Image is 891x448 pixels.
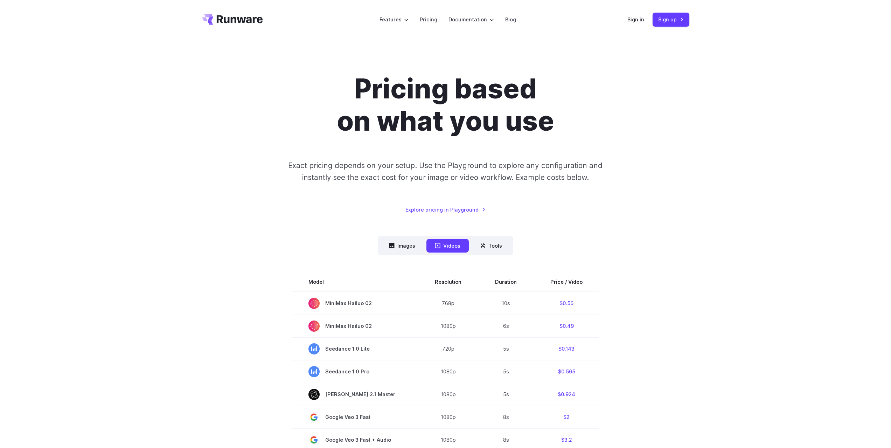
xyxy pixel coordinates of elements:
a: Sign up [653,13,689,26]
a: Sign in [627,15,644,23]
a: Explore pricing in Playground [405,206,486,214]
span: Seedance 1.0 Pro [308,366,401,377]
span: MiniMax Hailuo 02 [308,321,401,332]
td: 5s [478,337,534,360]
td: 1080p [418,315,478,337]
span: MiniMax Hailuo 02 [308,298,401,309]
button: Videos [426,239,469,253]
a: Blog [505,15,516,23]
td: 1080p [418,406,478,428]
td: $0.49 [534,315,599,337]
span: Seedance 1.0 Lite [308,343,401,354]
td: 5s [478,383,534,406]
th: Price / Video [534,272,599,292]
td: $0.56 [534,292,599,315]
td: 1080p [418,360,478,383]
td: 6s [478,315,534,337]
button: Images [381,239,424,253]
span: [PERSON_NAME] 2.1 Master [308,389,401,400]
td: 1080p [418,383,478,406]
td: 8s [478,406,534,428]
h1: Pricing based on what you use [251,73,641,137]
td: $0.143 [534,337,599,360]
button: Tools [472,239,510,253]
th: Duration [478,272,534,292]
p: Exact pricing depends on your setup. Use the Playground to explore any configuration and instantl... [275,160,616,183]
th: Resolution [418,272,478,292]
td: 10s [478,292,534,315]
span: Google Veo 3 Fast [308,412,401,423]
label: Documentation [448,15,494,23]
td: $0.565 [534,360,599,383]
td: $2 [534,406,599,428]
a: Pricing [420,15,437,23]
th: Model [292,272,418,292]
td: 768p [418,292,478,315]
a: Go to / [202,14,263,25]
label: Features [380,15,409,23]
td: $0.924 [534,383,599,406]
td: 5s [478,360,534,383]
td: 720p [418,337,478,360]
span: Google Veo 3 Fast + Audio [308,434,401,446]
